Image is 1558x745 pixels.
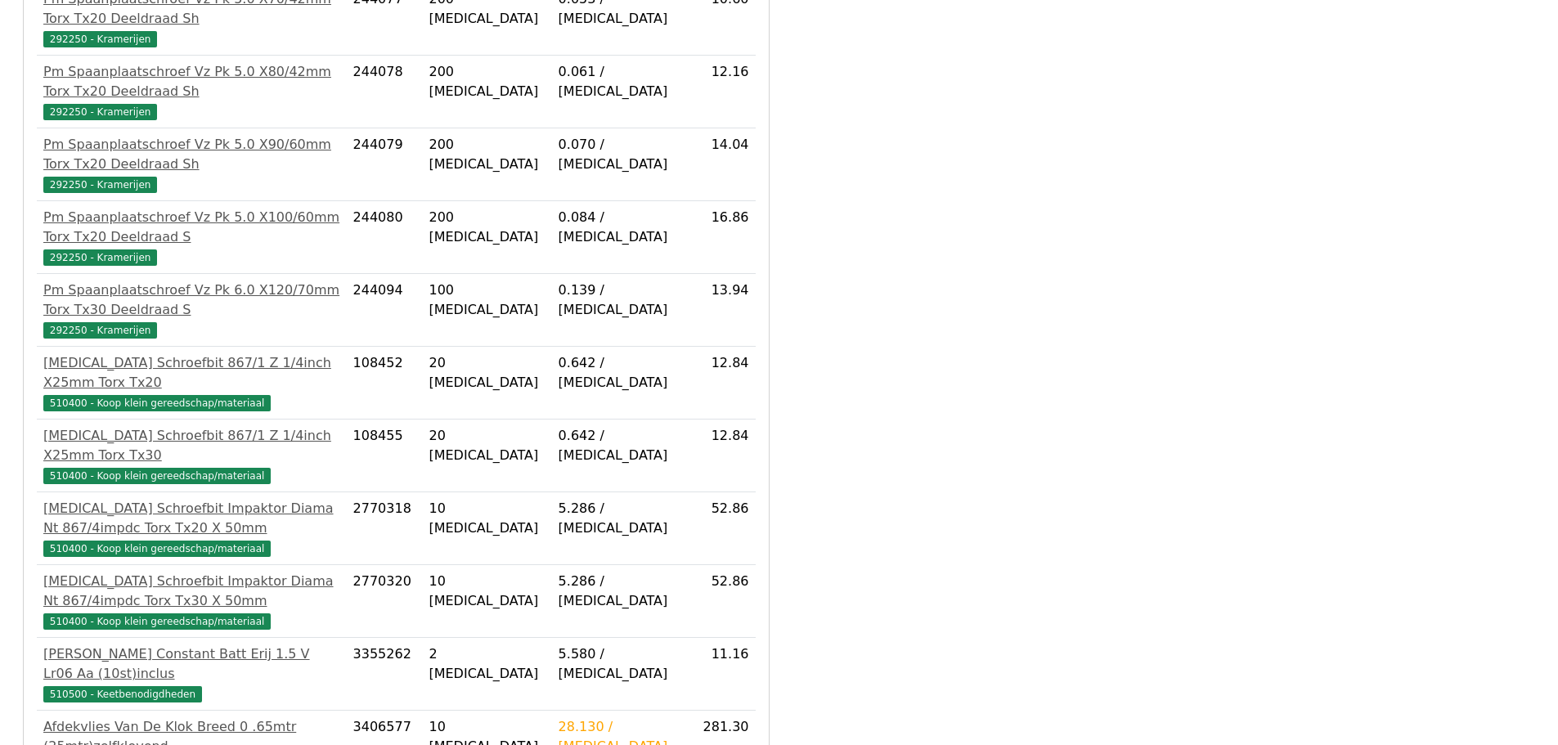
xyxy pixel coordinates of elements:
[43,177,157,193] span: 292250 - Kramerijen
[43,280,340,339] a: Pm Spaanplaatschroef Vz Pk 6.0 X120/70mm Torx Tx30 Deeldraad S292250 - Kramerijen
[43,353,340,393] div: [MEDICAL_DATA] Schroefbit 867/1 Z 1/4inch X25mm Torx Tx20
[559,62,682,101] div: 0.061 / [MEDICAL_DATA]
[559,572,682,611] div: 5.286 / [MEDICAL_DATA]
[43,541,271,557] span: 510400 - Koop klein gereedschap/materiaal
[43,499,340,558] a: [MEDICAL_DATA] Schroefbit Impaktor Diama Nt 867/4impdc Torx Tx20 X 50mm510400 - Koop klein gereed...
[688,128,755,201] td: 14.04
[347,492,423,565] td: 2770318
[43,644,340,684] div: [PERSON_NAME] Constant Batt Erij 1.5 V Lr06 Aa (10st)inclus
[347,420,423,492] td: 108455
[43,208,340,247] div: Pm Spaanplaatschroef Vz Pk 5.0 X100/60mm Torx Tx20 Deeldraad S
[43,135,340,194] a: Pm Spaanplaatschroef Vz Pk 5.0 X90/60mm Torx Tx20 Deeldraad Sh292250 - Kramerijen
[429,644,545,684] div: 2 [MEDICAL_DATA]
[43,62,340,101] div: Pm Spaanplaatschroef Vz Pk 5.0 X80/42mm Torx Tx20 Deeldraad Sh
[688,201,755,274] td: 16.86
[429,499,545,538] div: 10 [MEDICAL_DATA]
[43,572,340,611] div: [MEDICAL_DATA] Schroefbit Impaktor Diama Nt 867/4impdc Torx Tx30 X 50mm
[43,322,157,339] span: 292250 - Kramerijen
[43,280,340,320] div: Pm Spaanplaatschroef Vz Pk 6.0 X120/70mm Torx Tx30 Deeldraad S
[43,208,340,267] a: Pm Spaanplaatschroef Vz Pk 5.0 X100/60mm Torx Tx20 Deeldraad S292250 - Kramerijen
[688,492,755,565] td: 52.86
[347,347,423,420] td: 108452
[43,686,202,702] span: 510500 - Keetbenodigdheden
[559,135,682,174] div: 0.070 / [MEDICAL_DATA]
[429,353,545,393] div: 20 [MEDICAL_DATA]
[559,426,682,465] div: 0.642 / [MEDICAL_DATA]
[429,208,545,247] div: 200 [MEDICAL_DATA]
[43,353,340,412] a: [MEDICAL_DATA] Schroefbit 867/1 Z 1/4inch X25mm Torx Tx20510400 - Koop klein gereedschap/materiaal
[688,274,755,347] td: 13.94
[347,565,423,638] td: 2770320
[559,353,682,393] div: 0.642 / [MEDICAL_DATA]
[347,201,423,274] td: 244080
[559,499,682,538] div: 5.286 / [MEDICAL_DATA]
[688,56,755,128] td: 12.16
[429,62,545,101] div: 200 [MEDICAL_DATA]
[688,420,755,492] td: 12.84
[43,135,340,174] div: Pm Spaanplaatschroef Vz Pk 5.0 X90/60mm Torx Tx20 Deeldraad Sh
[559,280,682,320] div: 0.139 / [MEDICAL_DATA]
[43,499,340,538] div: [MEDICAL_DATA] Schroefbit Impaktor Diama Nt 867/4impdc Torx Tx20 X 50mm
[347,56,423,128] td: 244078
[43,104,157,120] span: 292250 - Kramerijen
[43,426,340,485] a: [MEDICAL_DATA] Schroefbit 867/1 Z 1/4inch X25mm Torx Tx30510400 - Koop klein gereedschap/materiaal
[688,347,755,420] td: 12.84
[429,135,545,174] div: 200 [MEDICAL_DATA]
[43,468,271,484] span: 510400 - Koop klein gereedschap/materiaal
[347,638,423,711] td: 3355262
[43,613,271,630] span: 510400 - Koop klein gereedschap/materiaal
[43,62,340,121] a: Pm Spaanplaatschroef Vz Pk 5.0 X80/42mm Torx Tx20 Deeldraad Sh292250 - Kramerijen
[688,638,755,711] td: 11.16
[43,572,340,631] a: [MEDICAL_DATA] Schroefbit Impaktor Diama Nt 867/4impdc Torx Tx30 X 50mm510400 - Koop klein gereed...
[43,426,340,465] div: [MEDICAL_DATA] Schroefbit 867/1 Z 1/4inch X25mm Torx Tx30
[688,565,755,638] td: 52.86
[559,208,682,247] div: 0.084 / [MEDICAL_DATA]
[429,280,545,320] div: 100 [MEDICAL_DATA]
[43,249,157,266] span: 292250 - Kramerijen
[429,426,545,465] div: 20 [MEDICAL_DATA]
[43,395,271,411] span: 510400 - Koop klein gereedschap/materiaal
[347,274,423,347] td: 244094
[347,128,423,201] td: 244079
[429,572,545,611] div: 10 [MEDICAL_DATA]
[43,31,157,47] span: 292250 - Kramerijen
[43,644,340,703] a: [PERSON_NAME] Constant Batt Erij 1.5 V Lr06 Aa (10st)inclus510500 - Keetbenodigdheden
[559,644,682,684] div: 5.580 / [MEDICAL_DATA]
